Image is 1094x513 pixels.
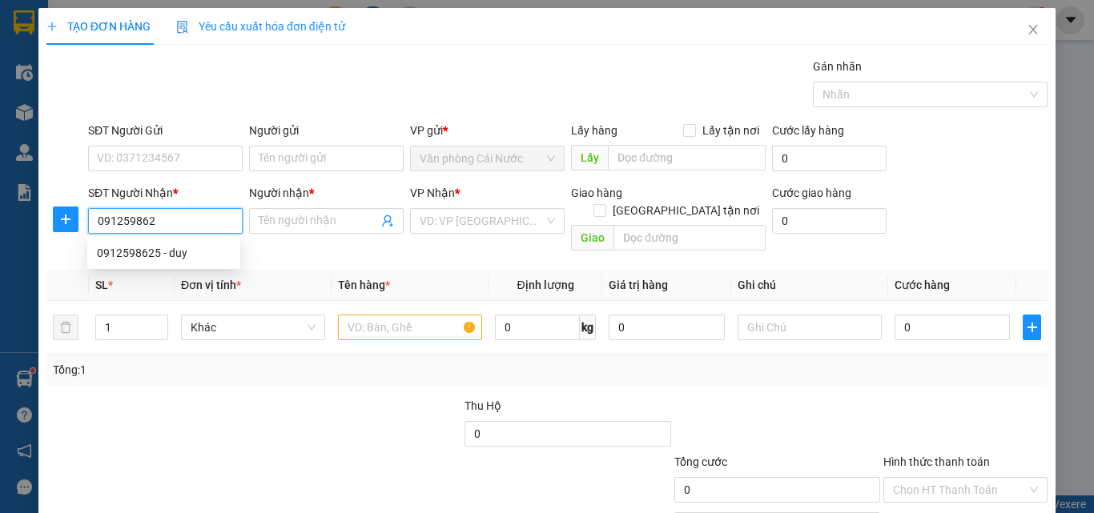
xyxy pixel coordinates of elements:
[420,146,555,170] span: Văn phòng Cái Nước
[465,399,501,412] span: Thu Hộ
[338,315,482,340] input: VD: Bàn, Ghế
[674,455,727,468] span: Tổng cước
[1023,315,1041,340] button: plus
[571,124,617,137] span: Lấy hàng
[54,213,78,226] span: plus
[606,202,766,219] span: [GEOGRAPHIC_DATA] tận nơi
[1027,23,1040,36] span: close
[608,145,766,170] input: Dọc đường
[46,20,151,33] span: TẠO ĐƠN HÀNG
[181,279,241,291] span: Đơn vị tính
[87,240,240,266] div: 0912598625 - duy
[772,208,887,234] input: Cước giao hàng
[249,122,404,139] div: Người gửi
[53,361,424,379] div: Tổng: 1
[1024,321,1040,334] span: plus
[46,21,58,32] span: plus
[772,124,844,137] label: Cước lấy hàng
[738,315,882,340] input: Ghi Chú
[571,186,622,199] span: Giao hàng
[571,225,613,250] span: Giao
[772,186,851,199] label: Cước giao hàng
[517,279,573,291] span: Định lượng
[813,60,862,73] label: Gán nhãn
[571,145,608,170] span: Lấy
[895,279,950,291] span: Cước hàng
[609,279,668,291] span: Giá trị hàng
[410,122,565,139] div: VP gửi
[53,315,78,340] button: delete
[97,244,231,262] div: 0912598625 - duy
[609,315,724,340] input: 0
[53,206,78,232] button: plus
[410,186,455,199] span: VP Nhận
[176,20,345,33] span: Yêu cầu xuất hóa đơn điện tử
[191,315,316,339] span: Khác
[249,184,404,202] div: Người nhận
[95,279,108,291] span: SL
[883,455,990,468] label: Hình thức thanh toán
[731,270,888,301] th: Ghi chú
[613,225,766,250] input: Dọc đường
[580,315,596,340] span: kg
[772,146,887,171] input: Cước lấy hàng
[1011,8,1056,53] button: Close
[88,184,243,202] div: SĐT Người Nhận
[696,122,766,139] span: Lấy tận nơi
[381,214,394,227] span: user-add
[176,21,189,34] img: icon
[88,122,243,139] div: SĐT Người Gửi
[338,279,390,291] span: Tên hàng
